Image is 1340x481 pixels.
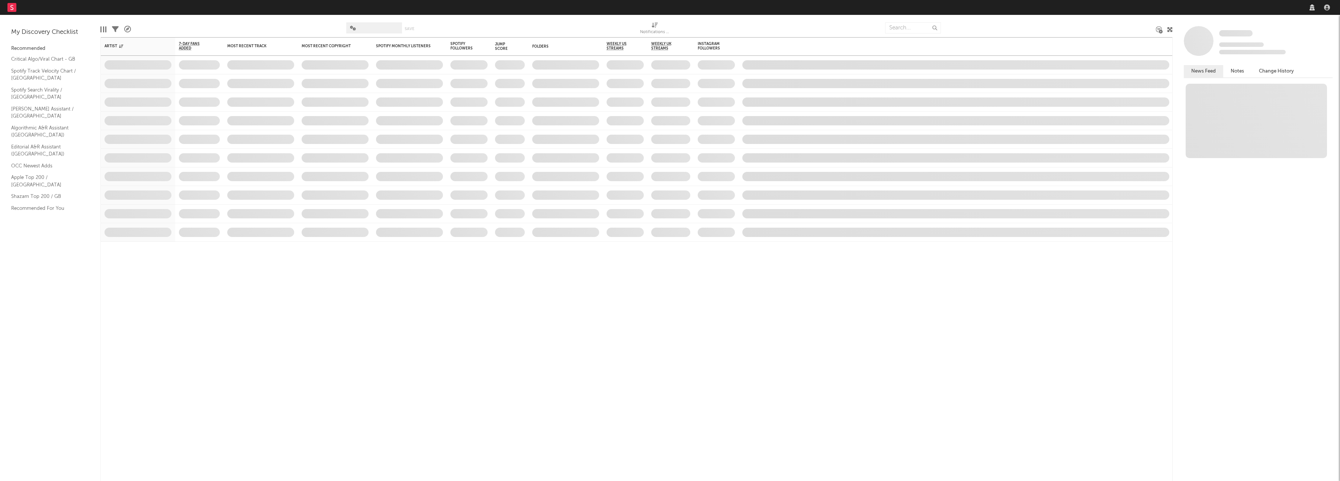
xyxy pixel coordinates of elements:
span: Tracking Since: [DATE] [1219,42,1264,47]
button: News Feed [1184,65,1223,77]
div: Most Recent Copyright [302,44,357,48]
a: Recommended For You [11,204,82,212]
button: Change History [1251,65,1301,77]
a: Spotify Search Virality / [GEOGRAPHIC_DATA] [11,86,82,101]
div: Notifications (Artist) [640,28,670,37]
span: Weekly US Streams [607,42,633,51]
a: Critical Algo/Viral Chart - GB [11,55,82,63]
a: [PERSON_NAME] Assistant / [GEOGRAPHIC_DATA] [11,105,82,120]
span: Some Artist [1219,30,1253,36]
div: Artist [105,44,160,48]
div: Spotify Followers [450,42,476,51]
div: Most Recent Track [227,44,283,48]
div: Spotify Monthly Listeners [376,44,432,48]
a: Shazam Top 200 / GB [11,192,82,201]
button: Notes [1223,65,1251,77]
a: OCC Newest Adds [11,162,82,170]
div: Notifications (Artist) [640,19,670,40]
a: Apple Top 200 / [GEOGRAPHIC_DATA] [11,173,82,189]
a: Spotify Track Velocity Chart / [GEOGRAPHIC_DATA] [11,67,82,82]
a: Some Artist [1219,30,1253,37]
div: Folders [532,44,588,49]
input: Search... [885,22,941,33]
span: 7-Day Fans Added [179,42,209,51]
a: Editorial A&R Assistant ([GEOGRAPHIC_DATA]) [11,143,82,158]
div: Recommended [11,44,89,53]
button: Save [405,27,414,31]
div: My Discovery Checklist [11,28,89,37]
div: A&R Pipeline [124,19,131,40]
div: Filters [112,19,119,40]
div: Edit Columns [100,19,106,40]
div: Jump Score [495,42,514,51]
span: 0 fans last week [1219,50,1286,54]
span: Weekly UK Streams [651,42,679,51]
div: Instagram Followers [698,42,724,51]
a: Algorithmic A&R Assistant ([GEOGRAPHIC_DATA]) [11,124,82,139]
